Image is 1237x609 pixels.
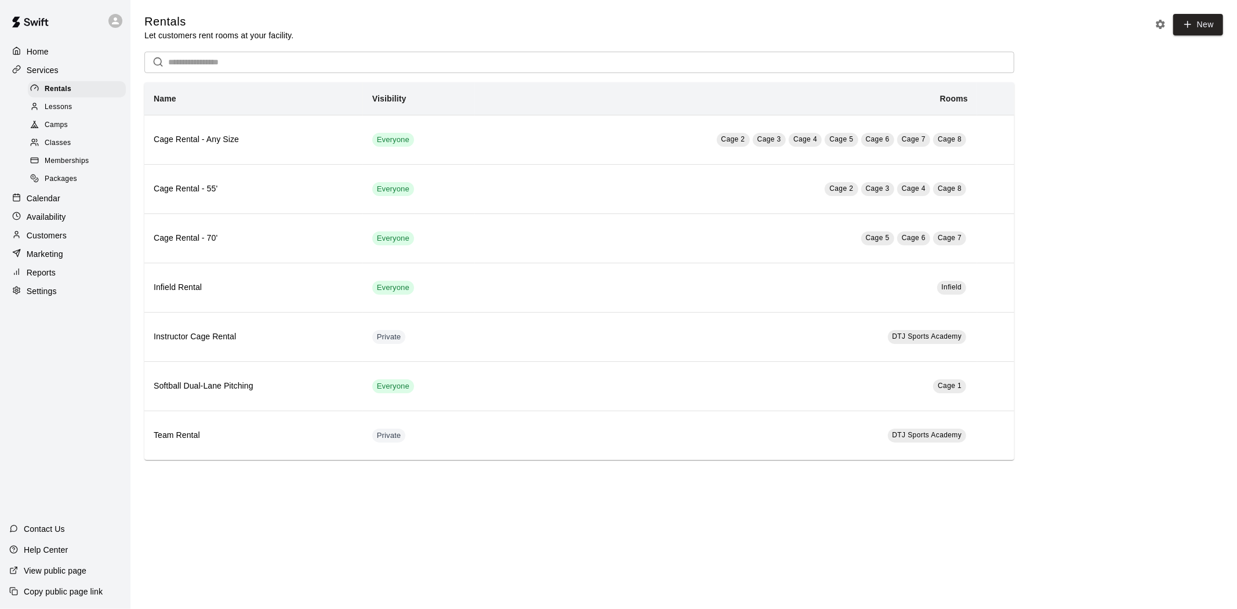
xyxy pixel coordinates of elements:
span: Cage 3 [757,135,781,143]
span: Cage 8 [938,184,962,193]
span: Private [372,430,406,441]
p: Settings [27,285,57,297]
b: Visibility [372,94,407,103]
p: Reports [27,267,56,278]
span: Cage 2 [721,135,745,143]
h6: Cage Rental - Any Size [154,133,354,146]
span: Classes [45,137,71,149]
div: Classes [28,135,126,151]
h5: Rentals [144,14,293,30]
a: Customers [9,227,121,244]
span: Cage 2 [829,184,853,193]
span: Everyone [372,184,414,195]
a: Marketing [9,245,121,263]
div: Lessons [28,99,126,115]
div: This service is hidden, and can only be accessed via a direct link [372,330,406,344]
h6: Team Rental [154,429,354,442]
h6: Instructor Cage Rental [154,331,354,343]
h6: Infield Rental [154,281,354,294]
span: Cage 8 [938,135,962,143]
div: This service is visible to all of your customers [372,133,414,147]
p: Calendar [27,193,60,204]
p: Let customers rent rooms at your facility. [144,30,293,41]
a: Availability [9,208,121,226]
b: Name [154,94,176,103]
span: Memberships [45,155,89,167]
a: Settings [9,282,121,300]
span: Cage 6 [866,135,890,143]
p: Copy public page link [24,586,103,597]
span: Cage 3 [866,184,890,193]
p: Customers [27,230,67,241]
p: Marketing [27,248,63,260]
span: Cage 1 [938,382,962,390]
span: DTJ Sports Academy [893,332,962,340]
a: Home [9,43,121,60]
span: Private [372,332,406,343]
span: Cage 7 [938,234,962,242]
a: Calendar [9,190,121,207]
span: Packages [45,173,77,185]
span: Camps [45,119,68,131]
div: Packages [28,171,126,187]
span: DTJ Sports Academy [893,431,962,439]
table: simple table [144,82,1014,460]
span: Everyone [372,233,414,244]
div: This service is hidden, and can only be accessed via a direct link [372,429,406,443]
span: Cage 6 [902,234,926,242]
p: View public page [24,565,86,577]
div: Camps [28,117,126,133]
p: Help Center [24,544,68,556]
a: Lessons [28,98,130,116]
a: Services [9,61,121,79]
h6: Softball Dual-Lane Pitching [154,380,354,393]
span: Cage 4 [793,135,817,143]
span: Cage 7 [902,135,926,143]
p: Contact Us [24,523,65,535]
span: Everyone [372,381,414,392]
div: This service is visible to all of your customers [372,182,414,196]
button: Rental settings [1152,16,1169,33]
a: Rentals [28,80,130,98]
a: Classes [28,135,130,153]
p: Home [27,46,49,57]
a: Camps [28,117,130,135]
div: This service is visible to all of your customers [372,231,414,245]
div: Rentals [28,81,126,97]
span: Infield [942,283,962,291]
a: New [1173,14,1223,35]
div: Memberships [28,153,126,169]
span: Cage 5 [829,135,853,143]
b: Rooms [940,94,968,103]
span: Cage 5 [866,234,890,242]
h6: Cage Rental - 70' [154,232,354,245]
a: Packages [28,171,130,188]
span: Rentals [45,84,71,95]
span: Everyone [372,135,414,146]
p: Availability [27,211,66,223]
h6: Cage Rental - 55' [154,183,354,195]
p: Services [27,64,59,76]
a: Memberships [28,153,130,171]
div: This service is visible to all of your customers [372,379,414,393]
span: Everyone [372,282,414,293]
span: Lessons [45,101,72,113]
div: This service is visible to all of your customers [372,281,414,295]
span: Cage 4 [902,184,926,193]
a: Reports [9,264,121,281]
